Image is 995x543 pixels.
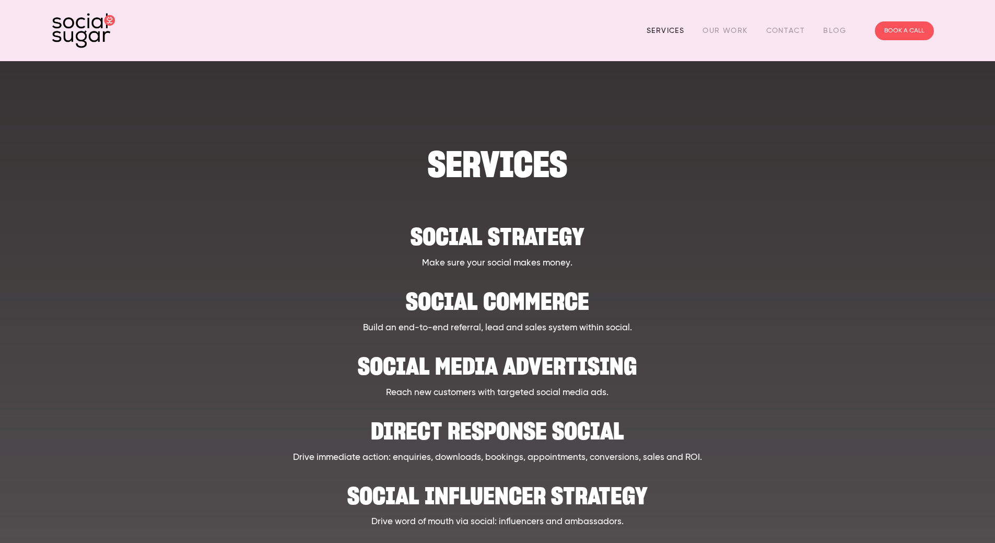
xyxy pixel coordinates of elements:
[113,321,882,335] p: Build an end-to-end referral, lead and sales system within social.
[703,22,747,39] a: Our Work
[647,22,684,39] a: Services
[113,280,882,334] a: Social Commerce Build an end-to-end referral, lead and sales system within social.
[875,21,934,40] a: BOOK A CALL
[113,410,882,464] a: Direct Response Social Drive immediate action: enquiries, downloads, bookings, appointments, conv...
[113,451,882,465] p: Drive immediate action: enquiries, downloads, bookings, appointments, conversions, sales and ROI.
[113,515,882,529] p: Drive word of mouth via social: influencers and ambassadors.
[113,148,882,180] h1: SERVICES
[113,410,882,442] h2: Direct Response Social
[113,475,882,506] h2: Social influencer strategy
[113,386,882,400] p: Reach new customers with targeted social media ads.
[113,257,882,270] p: Make sure your social makes money.
[113,215,882,247] h2: Social strategy
[113,215,882,270] a: Social strategy Make sure your social makes money.
[113,475,882,529] a: Social influencer strategy Drive word of mouth via social: influencers and ambassadors.
[113,345,882,399] a: Social Media Advertising Reach new customers with targeted social media ads.
[52,13,115,48] img: SocialSugar
[823,22,846,39] a: Blog
[113,345,882,377] h2: Social Media Advertising
[113,280,882,312] h2: Social Commerce
[766,22,805,39] a: Contact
